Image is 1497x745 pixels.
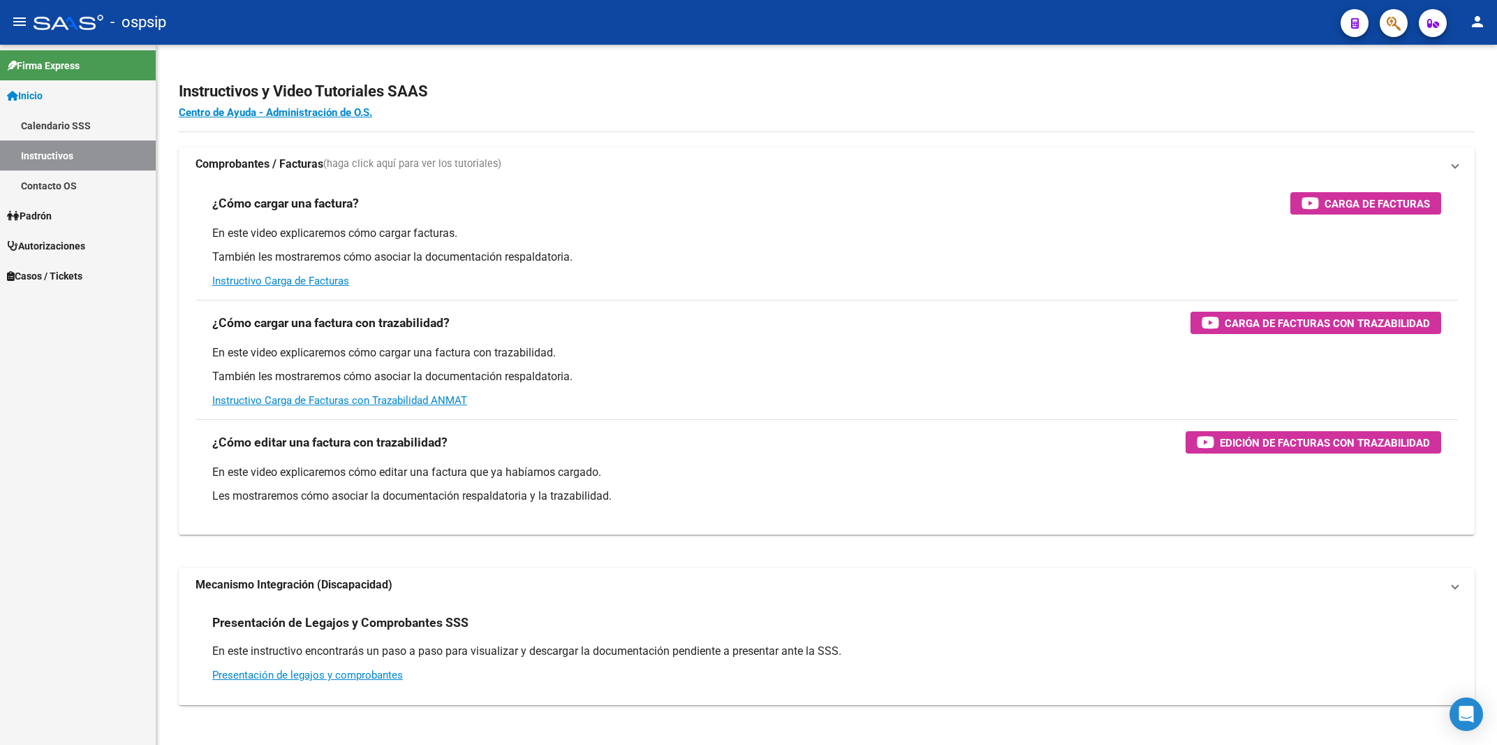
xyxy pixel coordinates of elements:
[212,394,467,407] a: Instructivo Carga de Facturas con Trazabilidad ANMAT
[179,181,1475,535] div: Comprobantes / Facturas(haga click aquí para ver los tutoriales)
[212,226,1441,241] p: En este video explicaremos cómo cargar facturas.
[7,88,43,103] span: Inicio
[110,7,166,38] span: - ospsip
[1450,697,1483,731] div: Open Intercom Messenger
[179,147,1475,181] mat-expansion-panel-header: Comprobantes / Facturas(haga click aquí para ver los tutoriales)
[212,249,1441,265] p: También les mostraremos cómo asociar la documentación respaldatoria.
[212,345,1441,361] p: En este video explicaremos cómo cargar una factura con trazabilidad.
[212,613,469,632] h3: Presentación de Legajos y Comprobantes SSS
[212,194,359,213] h3: ¿Cómo cargar una factura?
[212,669,403,681] a: Presentación de legajos y comprobantes
[196,157,323,172] strong: Comprobantes / Facturas
[1469,13,1486,30] mat-icon: person
[7,238,85,254] span: Autorizaciones
[323,157,501,172] span: (haga click aquí para ver los tutoriales)
[179,78,1475,105] h2: Instructivos y Video Tutoriales SAAS
[1220,434,1430,451] span: Edición de Facturas con Trazabilidad
[179,602,1475,705] div: Mecanismo Integración (Discapacidad)
[196,577,392,593] strong: Mecanismo Integración (Discapacidad)
[212,465,1441,480] p: En este video explicaremos cómo editar una factura que ya habíamos cargado.
[212,644,1441,659] p: En este instructivo encontrarás un paso a paso para visualizar y descargar la documentación pendi...
[11,13,28,30] mat-icon: menu
[7,208,52,224] span: Padrón
[179,568,1475,602] mat-expansion-panel-header: Mecanismo Integración (Discapacidad)
[1225,314,1430,332] span: Carga de Facturas con Trazabilidad
[1186,431,1441,454] button: Edición de Facturas con Trazabilidad
[1290,192,1441,215] button: Carga de Facturas
[179,106,372,119] a: Centro de Ayuda - Administración de O.S.
[7,58,80,73] span: Firma Express
[212,275,349,287] a: Instructivo Carga de Facturas
[212,369,1441,384] p: También les mostraremos cómo asociar la documentación respaldatoria.
[212,489,1441,504] p: Les mostraremos cómo asociar la documentación respaldatoria y la trazabilidad.
[7,268,82,284] span: Casos / Tickets
[212,313,450,333] h3: ¿Cómo cargar una factura con trazabilidad?
[212,433,448,452] h3: ¿Cómo editar una factura con trazabilidad?
[1190,312,1441,334] button: Carga de Facturas con Trazabilidad
[1325,195,1430,212] span: Carga de Facturas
